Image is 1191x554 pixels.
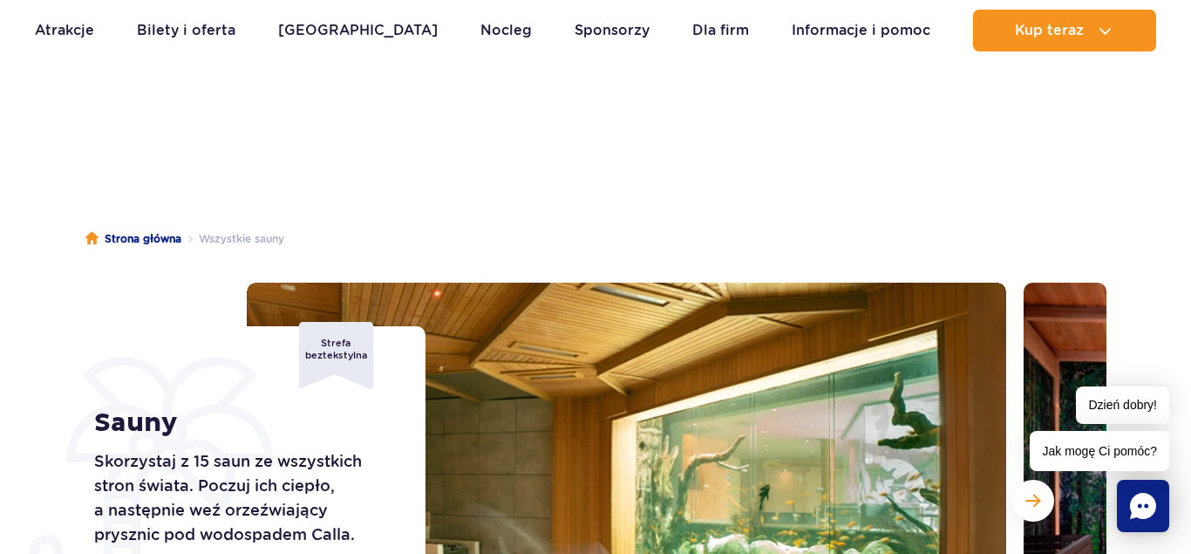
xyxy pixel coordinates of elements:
[1117,480,1169,532] div: Chat
[1076,386,1169,424] span: Dzień dobry!
[299,322,373,389] div: Strefa beztekstylna
[792,10,930,51] a: Informacje i pomoc
[1015,23,1084,38] span: Kup teraz
[94,407,386,439] h1: Sauny
[575,10,650,51] a: Sponsorzy
[973,10,1156,51] button: Kup teraz
[35,10,94,51] a: Atrakcje
[692,10,749,51] a: Dla firm
[480,10,532,51] a: Nocleg
[137,10,235,51] a: Bilety i oferta
[1030,431,1169,471] span: Jak mogę Ci pomóc?
[278,10,438,51] a: [GEOGRAPHIC_DATA]
[85,230,181,248] a: Strona główna
[1012,480,1054,522] button: Następny slajd
[94,449,386,547] p: Skorzystaj z 15 saun ze wszystkich stron świata. Poczuj ich ciepło, a następnie weź orzeźwiający ...
[181,230,284,248] li: Wszystkie sauny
